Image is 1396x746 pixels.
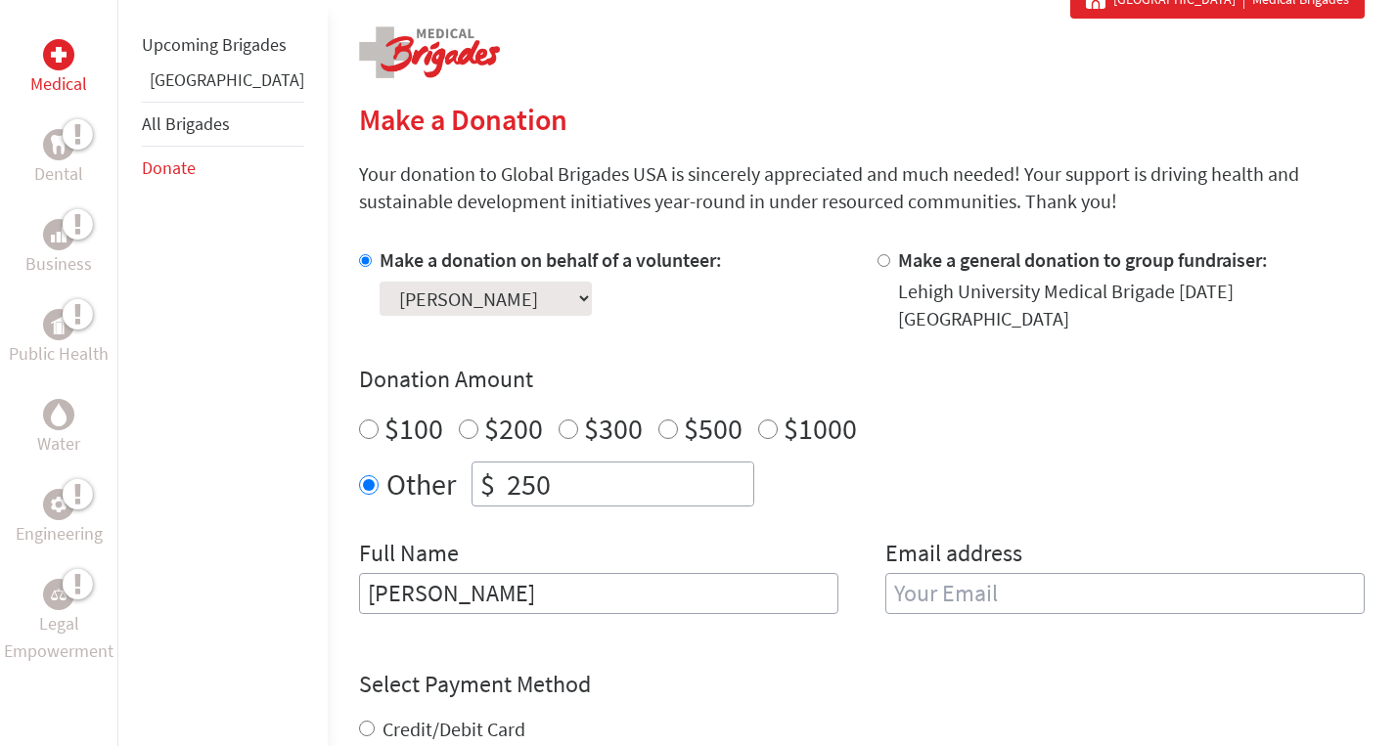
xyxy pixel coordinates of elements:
[383,717,525,741] label: Credit/Debit Card
[484,410,543,447] label: $200
[51,315,67,334] img: Public Health
[473,462,503,505] div: $
[43,39,74,70] div: Medical
[25,219,92,278] a: BusinessBusiness
[16,520,103,548] p: Engineering
[503,462,753,505] input: Enter Amount
[34,129,83,188] a: DentalDental
[359,102,1365,137] h2: Make a Donation
[51,403,67,425] img: Water
[359,364,1365,395] h4: Donation Amount
[30,70,87,98] p: Medical
[386,461,456,506] label: Other
[142,33,287,56] a: Upcoming Brigades
[9,309,109,368] a: Public HealthPublic Health
[684,410,743,447] label: $500
[34,160,83,188] p: Dental
[384,410,443,447] label: $100
[43,309,74,340] div: Public Health
[380,247,722,272] label: Make a donation on behalf of a volunteer:
[359,573,838,614] input: Enter Full Name
[784,410,857,447] label: $1000
[30,39,87,98] a: MedicalMedical
[142,66,304,102] li: Panama
[51,227,67,242] img: Business
[4,579,113,665] a: Legal EmpowermentLegal Empowerment
[142,147,304,190] li: Donate
[9,340,109,368] p: Public Health
[898,247,1268,272] label: Make a general donation to group fundraiser:
[142,23,304,66] li: Upcoming Brigades
[51,135,67,154] img: Dental
[150,68,304,91] a: [GEOGRAPHIC_DATA]
[359,538,459,573] label: Full Name
[37,399,80,458] a: WaterWater
[43,129,74,160] div: Dental
[43,489,74,520] div: Engineering
[51,589,67,600] img: Legal Empowerment
[142,112,230,135] a: All Brigades
[51,497,67,512] img: Engineering
[43,579,74,610] div: Legal Empowerment
[359,160,1365,215] p: Your donation to Global Brigades USA is sincerely appreciated and much needed! Your support is dr...
[885,573,1365,614] input: Your Email
[37,430,80,458] p: Water
[359,26,500,78] img: logo-medical.png
[142,156,196,179] a: Donate
[43,399,74,430] div: Water
[25,250,92,278] p: Business
[142,102,304,147] li: All Brigades
[584,410,643,447] label: $300
[43,219,74,250] div: Business
[359,669,1365,700] h4: Select Payment Method
[898,278,1365,332] div: Lehigh University Medical Brigade [DATE] [GEOGRAPHIC_DATA]
[51,47,67,63] img: Medical
[4,610,113,665] p: Legal Empowerment
[16,489,103,548] a: EngineeringEngineering
[885,538,1022,573] label: Email address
